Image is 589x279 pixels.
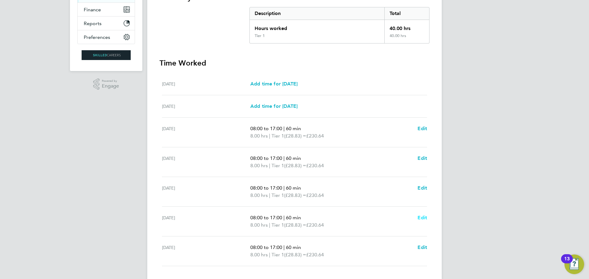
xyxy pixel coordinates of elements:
span: 08:00 to 17:00 [250,185,282,191]
span: 8.00 hrs [250,222,268,228]
span: 08:00 to 17:00 [250,155,282,161]
div: [DATE] [162,125,250,140]
span: Tier 1 [271,192,284,199]
span: (£28.83) = [284,192,306,198]
span: Finance [84,7,101,13]
div: [DATE] [162,214,250,229]
span: Tier 1 [271,221,284,229]
span: | [269,163,270,168]
img: skilledcareers-logo-retina.png [82,50,131,60]
span: | [283,215,285,221]
span: | [269,192,270,198]
span: Edit [418,126,427,131]
span: 08:00 to 17:00 [250,244,282,250]
a: Add time for [DATE] [250,103,298,110]
span: £230.64 [306,222,324,228]
a: Edit [418,155,427,162]
span: 60 min [286,185,301,191]
span: Preferences [84,34,110,40]
div: 40.00 hrs [384,33,429,43]
div: [DATE] [162,80,250,88]
span: (£28.83) = [284,163,306,168]
div: Tier 1 [255,33,265,38]
span: 60 min [286,215,301,221]
span: Tier 1 [271,132,284,140]
button: Preferences [78,30,135,44]
span: £230.64 [306,252,324,258]
span: Edit [418,215,427,221]
span: 08:00 to 17:00 [250,126,282,131]
span: Tier 1 [271,162,284,169]
span: | [283,126,285,131]
span: Engage [102,84,119,89]
span: (£28.83) = [284,252,306,258]
div: Summary [249,7,429,43]
span: 60 min [286,244,301,250]
span: Powered by [102,78,119,84]
span: £230.64 [306,133,324,139]
span: Edit [418,185,427,191]
span: Tier 1 [271,251,284,258]
div: 13 [564,259,570,267]
div: [DATE] [162,155,250,169]
span: Edit [418,155,427,161]
div: [DATE] [162,103,250,110]
span: | [283,155,285,161]
span: £230.64 [306,192,324,198]
a: Powered byEngage [93,78,119,90]
span: (£28.83) = [284,222,306,228]
div: Hours worked [250,20,384,33]
span: 60 min [286,126,301,131]
span: 8.00 hrs [250,163,268,168]
span: 8.00 hrs [250,192,268,198]
a: Go to home page [77,50,135,60]
div: 40.00 hrs [384,20,429,33]
a: Add time for [DATE] [250,80,298,88]
div: Total [384,7,429,20]
div: Description [250,7,384,20]
span: £230.64 [306,163,324,168]
span: | [283,244,285,250]
h3: Time Worked [160,58,429,68]
span: 8.00 hrs [250,252,268,258]
span: | [269,222,270,228]
span: | [283,185,285,191]
div: [DATE] [162,244,250,258]
span: Add time for [DATE] [250,103,298,109]
span: Reports [84,21,102,26]
span: 8.00 hrs [250,133,268,139]
a: Edit [418,214,427,221]
div: [DATE] [162,184,250,199]
button: Open Resource Center, 13 new notifications [564,254,584,274]
span: Edit [418,244,427,250]
span: 08:00 to 17:00 [250,215,282,221]
span: Add time for [DATE] [250,81,298,87]
span: | [269,133,270,139]
span: | [269,252,270,258]
a: Edit [418,125,427,132]
button: Reports [78,17,135,30]
span: (£28.83) = [284,133,306,139]
button: Finance [78,3,135,16]
span: 60 min [286,155,301,161]
a: Edit [418,184,427,192]
a: Edit [418,244,427,251]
